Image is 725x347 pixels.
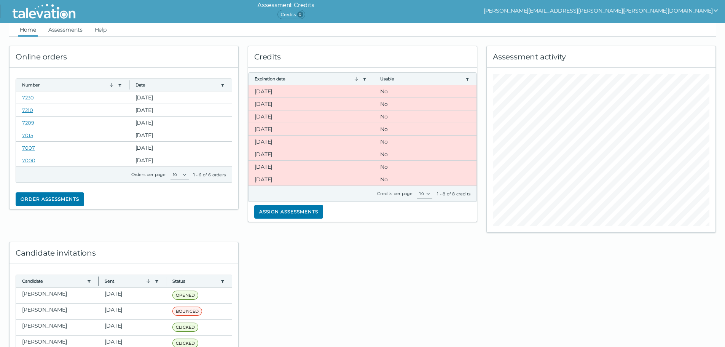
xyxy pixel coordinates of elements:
[248,46,477,68] div: Credits
[374,123,476,135] clr-dg-cell: No
[22,82,115,88] button: Number
[374,173,476,185] clr-dg-cell: No
[129,104,232,116] clr-dg-cell: [DATE]
[249,123,374,135] clr-dg-cell: [DATE]
[99,320,166,335] clr-dg-cell: [DATE]
[374,110,476,123] clr-dg-cell: No
[172,307,202,316] span: BOUNCED
[374,136,476,148] clr-dg-cell: No
[193,172,226,178] div: 1 - 6 of 6 orders
[16,320,99,335] clr-dg-cell: [PERSON_NAME]
[487,46,715,68] div: Assessment activity
[172,323,198,332] span: CLICKED
[10,46,238,68] div: Online orders
[99,288,166,303] clr-dg-cell: [DATE]
[93,23,108,37] a: Help
[374,161,476,173] clr-dg-cell: No
[22,132,33,138] a: 7015
[249,136,374,148] clr-dg-cell: [DATE]
[129,129,232,141] clr-dg-cell: [DATE]
[129,117,232,129] clr-dg-cell: [DATE]
[277,10,305,19] span: Credits
[172,291,198,300] span: OPENED
[380,76,462,82] button: Usable
[127,77,132,93] button: Column resize handle
[135,82,218,88] button: Date
[371,70,376,87] button: Column resize handle
[172,278,217,284] button: Status
[22,120,34,126] a: 7209
[374,85,476,98] clr-dg-cell: No
[16,288,99,303] clr-dg-cell: [PERSON_NAME]
[22,157,35,163] a: 7000
[22,278,84,284] button: Candidate
[249,98,374,110] clr-dg-cell: [DATE]
[129,91,232,104] clr-dg-cell: [DATE]
[249,148,374,160] clr-dg-cell: [DATE]
[9,2,79,21] img: Talevation_Logo_Transparent_white.png
[16,304,99,319] clr-dg-cell: [PERSON_NAME]
[18,23,38,37] a: Home
[374,98,476,110] clr-dg-cell: No
[105,278,151,284] button: Sent
[22,145,35,151] a: 7007
[377,191,413,196] label: Credits per page
[374,148,476,160] clr-dg-cell: No
[99,304,166,319] clr-dg-cell: [DATE]
[164,273,169,289] button: Column resize handle
[437,191,470,197] div: 1 - 8 of 8 credits
[255,76,359,82] button: Expiration date
[129,142,232,154] clr-dg-cell: [DATE]
[129,154,232,166] clr-dg-cell: [DATE]
[96,273,101,289] button: Column resize handle
[131,172,166,177] label: Orders per page
[249,161,374,173] clr-dg-cell: [DATE]
[16,192,84,206] button: Order assessments
[249,85,374,98] clr-dg-cell: [DATE]
[297,11,303,18] span: 0
[254,205,323,219] button: Assign assessments
[249,173,374,185] clr-dg-cell: [DATE]
[257,1,314,10] h6: Assessment Credits
[22,94,34,101] a: 7230
[249,110,374,123] clr-dg-cell: [DATE]
[47,23,84,37] a: Assessments
[22,107,33,113] a: 7210
[10,242,238,264] div: Candidate invitations
[484,6,719,15] button: show user actions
